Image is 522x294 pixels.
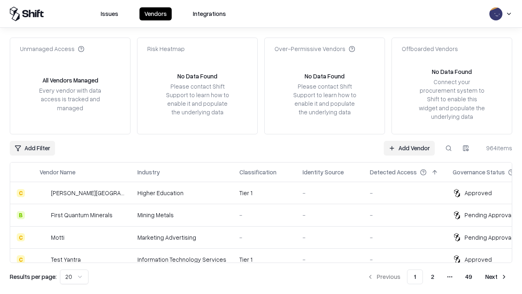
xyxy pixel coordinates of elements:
[459,269,479,284] button: 49
[274,45,355,53] div: Over-Permissive Vendors
[17,255,25,263] div: C
[51,211,113,219] div: First Quantum Minerals
[51,255,81,264] div: Test Yantra
[370,233,440,242] div: -
[10,141,55,156] button: Add Filter
[40,168,75,176] div: Vendor Name
[464,211,513,219] div: Pending Approval
[40,233,48,241] img: Motti
[303,255,357,264] div: -
[303,189,357,197] div: -
[305,72,345,80] div: No Data Found
[402,45,458,53] div: Offboarded Vendors
[303,233,357,242] div: -
[20,45,84,53] div: Unmanaged Access
[147,45,185,53] div: Risk Heatmap
[418,78,486,121] div: Connect your procurement system to Shift to enable this widget and populate the underlying data
[303,211,357,219] div: -
[432,67,472,76] div: No Data Found
[96,7,123,20] button: Issues
[384,141,435,156] a: Add Vendor
[40,255,48,263] img: Test Yantra
[303,168,344,176] div: Identity Source
[480,144,512,152] div: 964 items
[177,72,217,80] div: No Data Found
[370,189,440,197] div: -
[51,189,124,197] div: [PERSON_NAME][GEOGRAPHIC_DATA]
[239,255,290,264] div: Tier 1
[40,211,48,219] img: First Quantum Minerals
[239,211,290,219] div: -
[137,233,226,242] div: Marketing Advertising
[239,189,290,197] div: Tier 1
[425,269,441,284] button: 2
[42,76,98,85] div: All Vendors Managed
[10,272,57,281] p: Results per page:
[239,168,276,176] div: Classification
[164,82,231,117] div: Please contact Shift Support to learn how to enable it and populate the underlying data
[51,233,64,242] div: Motti
[137,168,160,176] div: Industry
[370,211,440,219] div: -
[137,211,226,219] div: Mining Metals
[139,7,172,20] button: Vendors
[370,168,417,176] div: Detected Access
[239,233,290,242] div: -
[480,269,512,284] button: Next
[17,211,25,219] div: B
[137,255,226,264] div: Information Technology Services
[453,168,505,176] div: Governance Status
[137,189,226,197] div: Higher Education
[36,86,104,112] div: Every vendor with data access is tracked and managed
[17,189,25,197] div: C
[407,269,423,284] button: 1
[40,189,48,197] img: Reichman University
[362,269,512,284] nav: pagination
[188,7,231,20] button: Integrations
[464,233,513,242] div: Pending Approval
[291,82,358,117] div: Please contact Shift Support to learn how to enable it and populate the underlying data
[17,233,25,241] div: C
[464,255,492,264] div: Approved
[370,255,440,264] div: -
[464,189,492,197] div: Approved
